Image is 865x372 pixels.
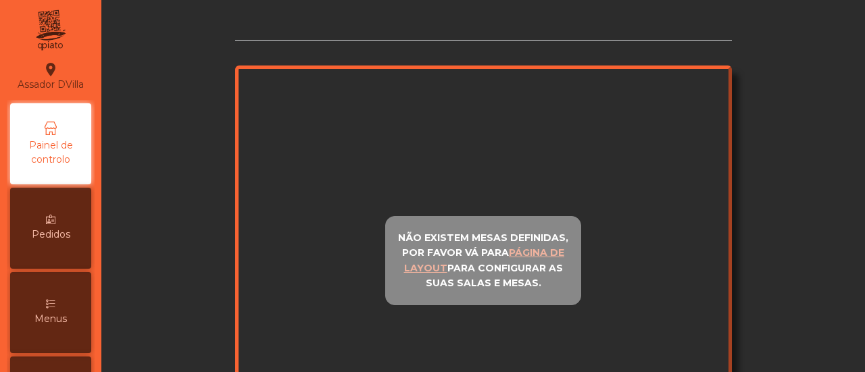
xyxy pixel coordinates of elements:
span: Painel de controlo [14,138,88,167]
u: página de layout [404,246,565,274]
i: location_on [43,61,59,78]
span: Pedidos [32,228,70,242]
p: Não existem mesas definidas, por favor vá para para configurar as suas salas e mesas. [391,230,575,291]
div: Assador DVilla [18,59,84,93]
span: Menus [34,312,67,326]
img: qpiato [34,7,67,54]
